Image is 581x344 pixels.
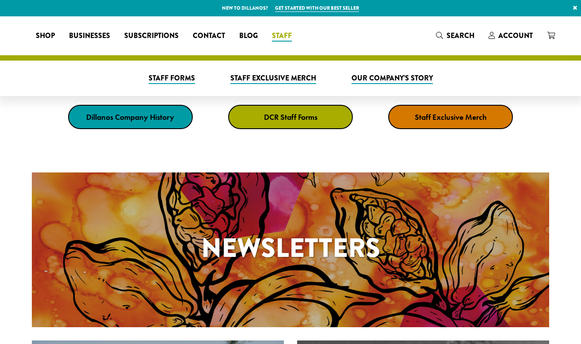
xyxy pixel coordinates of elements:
h1: Newsletters [32,228,549,268]
a: DCR Staff Forms [228,105,353,129]
a: Staff Exclusive Merch [388,105,513,129]
strong: Staff Exclusive Merch [415,112,487,122]
span: Blog [239,31,258,42]
span: Account [498,31,533,41]
a: Newsletters [32,172,549,327]
a: Get started with our best seller [275,4,359,12]
span: Businesses [69,31,110,42]
a: Staff [265,29,299,43]
span: Our Company’s Story [352,73,433,84]
a: Dillanos Company History [68,105,193,129]
strong: Dillanos Company History [86,112,174,122]
span: Search [447,31,474,41]
span: Staff Forms [149,73,195,84]
span: Shop [36,31,55,42]
span: Contact [193,31,225,42]
span: Staff Exclusive Merch [230,73,316,84]
a: Search [429,28,482,43]
span: Subscriptions [124,31,179,42]
a: Shop [29,29,62,43]
span: Staff [272,31,292,42]
strong: DCR Staff Forms [264,112,317,122]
